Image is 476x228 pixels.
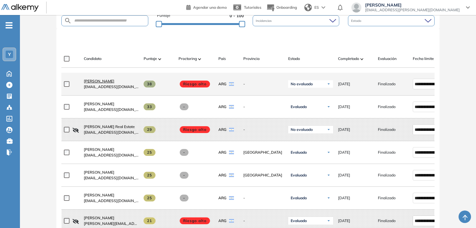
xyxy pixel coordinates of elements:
[338,172,350,178] span: [DATE]
[291,104,307,109] span: Evaluado
[84,170,139,175] a: [PERSON_NAME]
[229,173,234,177] img: ARG
[445,198,476,228] div: Widget de chat
[1,4,39,12] img: Logo
[276,5,297,10] span: Onboarding
[6,25,12,26] i: -
[327,173,331,177] img: Ícono de flecha
[243,81,283,87] span: -
[8,52,11,57] span: Y
[180,195,189,201] span: -
[327,128,331,131] img: Ícono de flecha
[291,127,313,132] span: No evaluado
[266,1,297,14] button: Onboarding
[338,81,350,87] span: [DATE]
[180,149,189,156] span: -
[218,150,226,155] span: ARG
[144,126,156,133] span: 29
[144,103,156,110] span: 33
[186,3,227,11] a: Agendar una demo
[84,101,139,107] a: [PERSON_NAME]
[84,79,114,83] span: [PERSON_NAME]
[218,81,226,87] span: ARG
[84,56,102,62] span: Candidato
[244,5,261,10] span: Tutoriales
[84,193,114,197] span: [PERSON_NAME]
[84,84,139,90] span: [EMAIL_ADDRESS][DOMAIN_NAME]
[84,147,139,152] a: [PERSON_NAME]
[338,150,350,155] span: [DATE]
[445,198,476,228] iframe: Chat Widget
[378,150,396,155] span: Finalizado
[338,218,350,224] span: [DATE]
[378,56,397,62] span: Evaluación
[84,221,139,226] span: [PERSON_NAME][EMAIL_ADDRESS][DOMAIN_NAME]
[338,56,359,62] span: Completado
[291,196,307,201] span: Evaluado
[144,217,156,224] span: 21
[378,195,396,201] span: Finalizado
[338,127,350,132] span: [DATE]
[243,172,283,178] span: [GEOGRAPHIC_DATA]
[365,7,460,12] span: [EMAIL_ADDRESS][PERSON_NAME][DOMAIN_NAME]
[378,218,396,224] span: Finalizado
[180,103,189,110] span: -
[327,219,331,223] img: Ícono de flecha
[84,152,139,158] span: [EMAIL_ADDRESS][DOMAIN_NAME]
[180,81,210,87] span: Riesgo alto
[314,5,319,10] span: ES
[338,195,350,201] span: [DATE]
[365,2,460,7] span: [PERSON_NAME]
[256,18,273,23] span: Incidencias
[84,124,139,130] a: [PERSON_NAME] Real Estate
[180,172,189,179] span: -
[327,105,331,109] img: Ícono de flecha
[218,56,226,62] span: País
[243,218,283,224] span: -
[158,58,161,60] img: [missing "en.ARROW_ALT" translation]
[229,196,234,200] img: ARG
[84,78,139,84] a: [PERSON_NAME]
[178,56,197,62] span: Proctoring
[243,150,283,155] span: [GEOGRAPHIC_DATA]
[193,5,227,10] span: Agendar una demo
[243,195,283,201] span: -
[338,104,350,110] span: [DATE]
[351,18,363,23] span: Estado
[321,6,325,9] img: arrow
[144,56,157,62] span: Puntaje
[253,15,339,26] div: Incidencias
[84,192,139,198] a: [PERSON_NAME]
[291,218,307,223] span: Evaluado
[378,104,396,110] span: Finalizado
[291,82,313,87] span: No evaluado
[180,217,210,224] span: Riesgo alto
[84,102,114,106] span: [PERSON_NAME]
[229,105,234,109] img: ARG
[84,175,139,181] span: [EMAIL_ADDRESS][DOMAIN_NAME]
[304,4,312,11] img: world
[229,128,234,131] img: ARG
[198,58,201,60] img: [missing "en.ARROW_ALT" translation]
[84,198,139,204] span: [EMAIL_ADDRESS][DOMAIN_NAME]
[157,13,170,19] span: Puntaje
[291,173,307,178] span: Evaluado
[84,107,139,112] span: [EMAIL_ADDRESS][DOMAIN_NAME]
[84,215,139,221] a: [PERSON_NAME]
[144,149,156,156] span: 25
[360,58,364,60] img: [missing "en.ARROW_ALT" translation]
[180,126,210,133] span: Riesgo alto
[84,170,114,175] span: [PERSON_NAME]
[144,81,156,87] span: 38
[64,17,72,25] img: SEARCH_ALT
[327,196,331,200] img: Ícono de flecha
[348,15,435,26] div: Estado
[243,104,283,110] span: -
[218,172,226,178] span: ARG
[84,216,114,220] span: [PERSON_NAME]
[327,82,331,86] img: Ícono de flecha
[229,82,234,86] img: ARG
[218,195,226,201] span: ARG
[327,151,331,154] img: Ícono de flecha
[288,56,300,62] span: Estado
